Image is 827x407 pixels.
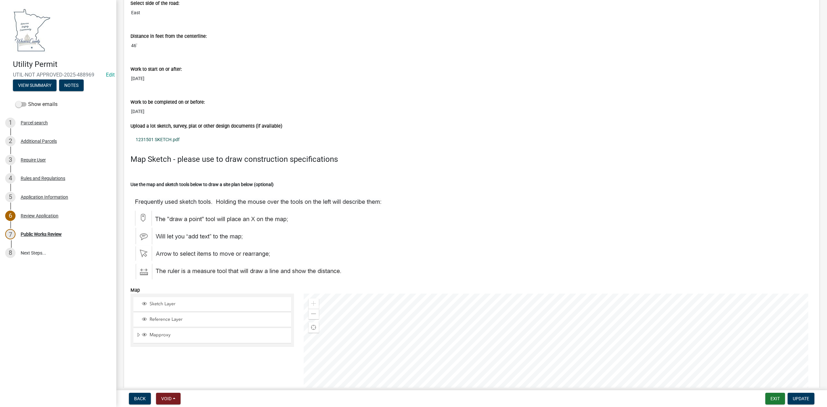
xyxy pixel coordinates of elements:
[148,301,289,307] span: Sketch Layer
[131,100,205,105] label: Work to be completed on or before:
[106,72,115,78] wm-modal-confirm: Edit Application Number
[59,83,84,88] wm-modal-confirm: Notes
[131,67,182,72] label: Work to start on or after:
[131,193,388,282] img: Map_Tools_5afac6ef-0bec-414e-90e1-b6accba2cc93.JPG
[13,83,57,88] wm-modal-confirm: Summary
[106,72,115,78] a: Edit
[131,34,207,39] label: Distance in feet from the centerline:
[13,72,103,78] span: UTIL-NOT APPROVED-2025-488969
[133,313,291,327] li: Reference Layer
[309,298,319,309] div: Zoom in
[5,155,16,165] div: 3
[21,158,46,162] div: Require User
[21,139,57,143] div: Additional Parcels
[131,288,140,293] label: Map
[141,301,289,308] div: Sketch Layer
[5,229,16,239] div: 7
[136,332,141,339] span: Expand
[788,393,814,404] button: Update
[21,176,65,181] div: Rules and Regulations
[133,297,291,312] li: Sketch Layer
[5,173,16,183] div: 4
[5,211,16,221] div: 6
[131,132,813,147] a: 1231501 SKETCH.pdf
[156,393,181,404] button: Void
[13,7,51,53] img: Waseca County, Minnesota
[161,396,172,401] span: Void
[141,317,289,323] div: Reference Layer
[16,100,58,108] label: Show emails
[5,248,16,258] div: 8
[131,155,813,164] h4: Map Sketch - please use to draw construction specifications
[129,393,151,404] button: Back
[13,79,57,91] button: View Summary
[131,1,179,6] label: Select side of the road:
[21,120,48,125] div: Parcel search
[133,296,292,345] ul: Layer List
[141,332,289,339] div: Mapproxy
[21,195,68,199] div: Application Information
[309,322,319,333] div: Find my location
[131,182,274,187] strong: Use the map and sketch tools below to draw a site plan below (optional)
[148,317,289,322] span: Reference Layer
[13,60,111,69] h4: Utility Permit
[21,232,62,236] div: Public Works Review
[5,118,16,128] div: 1
[21,214,58,218] div: Review Application
[5,136,16,146] div: 2
[5,192,16,202] div: 5
[148,332,289,338] span: Mapproxy
[765,393,785,404] button: Exit
[793,396,809,401] span: Update
[59,79,84,91] button: Notes
[134,396,146,401] span: Back
[131,124,282,129] label: Upload a lot sketch, survey, plat or other design documents (if available)
[309,309,319,319] div: Zoom out
[133,328,291,343] li: Mapproxy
